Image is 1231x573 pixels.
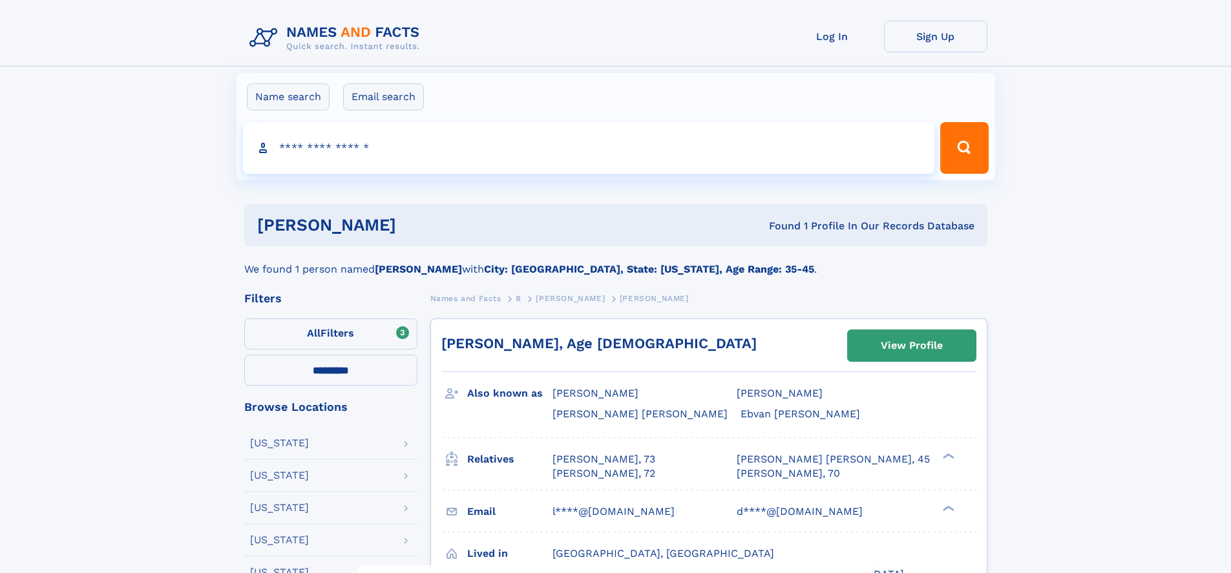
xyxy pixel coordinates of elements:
[243,122,935,174] input: search input
[582,219,974,233] div: Found 1 Profile In Our Records Database
[940,122,988,174] button: Search Button
[250,470,309,481] div: [US_STATE]
[536,294,605,303] span: [PERSON_NAME]
[620,294,689,303] span: [PERSON_NAME]
[741,408,860,420] span: Ebvan [PERSON_NAME]
[244,21,430,56] img: Logo Names and Facts
[467,448,552,470] h3: Relatives
[737,466,840,481] a: [PERSON_NAME], 70
[881,331,943,360] div: View Profile
[250,535,309,545] div: [US_STATE]
[467,543,552,565] h3: Lived in
[940,452,955,460] div: ❯
[441,335,757,351] a: [PERSON_NAME], Age [DEMOGRAPHIC_DATA]
[244,293,417,304] div: Filters
[737,387,823,399] span: [PERSON_NAME]
[467,382,552,404] h3: Also known as
[552,452,655,466] a: [PERSON_NAME], 73
[484,263,814,275] b: City: [GEOGRAPHIC_DATA], State: [US_STATE], Age Range: 35-45
[430,290,501,306] a: Names and Facts
[250,503,309,513] div: [US_STATE]
[467,501,552,523] h3: Email
[244,318,417,349] label: Filters
[737,452,930,466] a: [PERSON_NAME] [PERSON_NAME], 45
[552,387,638,399] span: [PERSON_NAME]
[244,401,417,413] div: Browse Locations
[884,21,987,52] a: Sign Up
[343,83,424,110] label: Email search
[781,21,884,52] a: Log In
[516,294,521,303] span: B
[257,217,583,233] h1: [PERSON_NAME]
[516,290,521,306] a: B
[375,263,462,275] b: [PERSON_NAME]
[552,466,655,481] a: [PERSON_NAME], 72
[536,290,605,306] a: [PERSON_NAME]
[848,330,976,361] a: View Profile
[247,83,330,110] label: Name search
[250,438,309,448] div: [US_STATE]
[552,408,728,420] span: [PERSON_NAME] [PERSON_NAME]
[307,327,321,339] span: All
[552,547,774,559] span: [GEOGRAPHIC_DATA], [GEOGRAPHIC_DATA]
[244,246,987,277] div: We found 1 person named with .
[940,504,955,512] div: ❯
